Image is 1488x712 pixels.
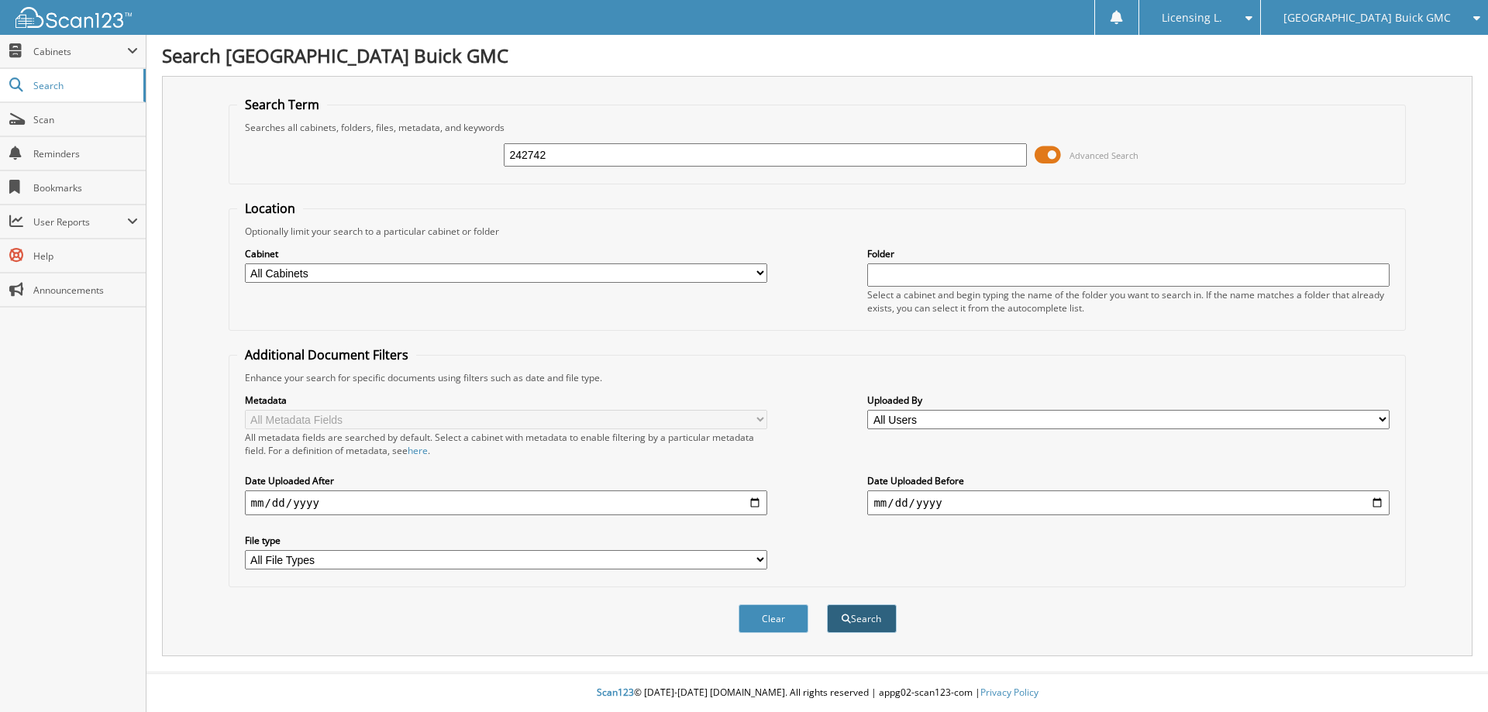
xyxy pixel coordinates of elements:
[980,686,1038,699] a: Privacy Policy
[33,79,136,92] span: Search
[237,225,1398,238] div: Optionally limit your search to a particular cabinet or folder
[33,147,138,160] span: Reminders
[867,474,1390,487] label: Date Uploaded Before
[827,604,897,633] button: Search
[15,7,132,28] img: scan123-logo-white.svg
[33,113,138,126] span: Scan
[237,121,1398,134] div: Searches all cabinets, folders, files, metadata, and keywords
[162,43,1472,68] h1: Search [GEOGRAPHIC_DATA] Buick GMC
[245,247,767,260] label: Cabinet
[597,686,634,699] span: Scan123
[33,215,127,229] span: User Reports
[245,534,767,547] label: File type
[739,604,808,633] button: Clear
[245,490,767,515] input: start
[237,96,327,113] legend: Search Term
[237,346,416,363] legend: Additional Document Filters
[237,371,1398,384] div: Enhance your search for specific documents using filters such as date and file type.
[237,200,303,217] legend: Location
[245,431,767,457] div: All metadata fields are searched by default. Select a cabinet with metadata to enable filtering b...
[33,284,138,297] span: Announcements
[867,394,1390,407] label: Uploaded By
[867,247,1390,260] label: Folder
[1162,13,1222,22] span: Licensing L.
[33,249,138,263] span: Help
[1410,638,1488,712] iframe: Chat Widget
[867,490,1390,515] input: end
[408,444,428,457] a: here
[1069,150,1138,161] span: Advanced Search
[33,45,127,58] span: Cabinets
[33,181,138,194] span: Bookmarks
[1283,13,1451,22] span: [GEOGRAPHIC_DATA] Buick GMC
[245,394,767,407] label: Metadata
[867,288,1390,315] div: Select a cabinet and begin typing the name of the folder you want to search in. If the name match...
[146,674,1488,712] div: © [DATE]-[DATE] [DOMAIN_NAME]. All rights reserved | appg02-scan123-com |
[245,474,767,487] label: Date Uploaded After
